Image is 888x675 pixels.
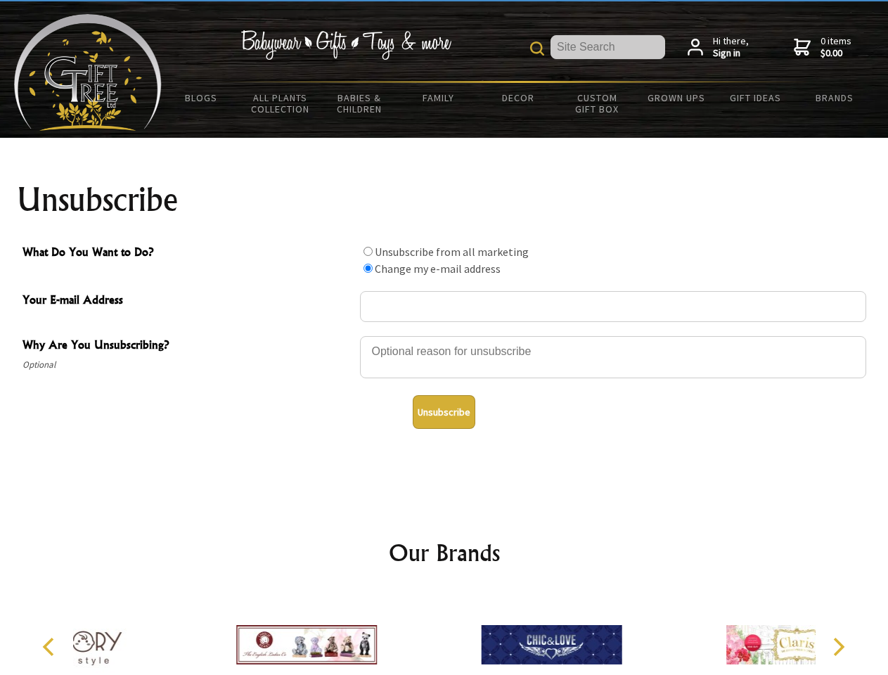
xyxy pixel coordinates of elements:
[363,247,373,256] input: What Do You Want to Do?
[399,83,479,112] a: Family
[558,83,637,124] a: Custom Gift Box
[14,14,162,131] img: Babyware - Gifts - Toys and more...
[636,83,716,112] a: Grown Ups
[17,183,872,217] h1: Unsubscribe
[162,83,241,112] a: BLOGS
[823,631,854,662] button: Next
[22,356,353,373] span: Optional
[821,47,851,60] strong: $0.00
[795,83,875,112] a: Brands
[713,35,749,60] span: Hi there,
[716,83,795,112] a: Gift Ideas
[530,41,544,56] img: product search
[551,35,665,59] input: Site Search
[22,243,353,264] span: What Do You Want to Do?
[363,264,373,273] input: What Do You Want to Do?
[360,336,866,378] textarea: Why Are You Unsubscribing?
[28,536,861,570] h2: Our Brands
[713,47,749,60] strong: Sign in
[240,30,451,60] img: Babywear - Gifts - Toys & more
[375,262,501,276] label: Change my e-mail address
[413,395,475,429] button: Unsubscribe
[320,83,399,124] a: Babies & Children
[22,291,353,311] span: Your E-mail Address
[821,34,851,60] span: 0 items
[360,291,866,322] input: Your E-mail Address
[688,35,749,60] a: Hi there,Sign in
[794,35,851,60] a: 0 items$0.00
[241,83,321,124] a: All Plants Collection
[22,336,353,356] span: Why Are You Unsubscribing?
[375,245,529,259] label: Unsubscribe from all marketing
[478,83,558,112] a: Decor
[35,631,66,662] button: Previous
